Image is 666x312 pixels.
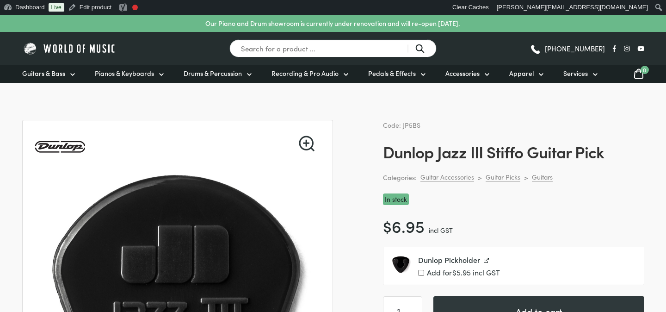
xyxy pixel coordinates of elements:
[34,120,86,173] img: Dunlop Manufacturing
[271,69,339,78] span: Recording & Pro Audio
[509,69,534,78] span: Apparel
[49,3,64,12] a: Live
[420,173,474,181] a: Guitar Accessories
[229,39,437,57] input: Search for a product ...
[563,69,588,78] span: Services
[383,214,425,237] bdi: 6.95
[95,69,154,78] span: Pianos & Keyboards
[383,193,409,205] p: In stock
[532,173,553,181] a: Guitars
[418,255,480,265] span: Dunlop Pickholder
[624,270,666,312] iframe: Chat with our support team
[299,136,314,151] a: View full-screen image gallery
[383,172,417,183] span: Categories:
[184,69,242,78] span: Drums & Percussion
[368,69,416,78] span: Pedals & Effects
[391,255,411,275] img: Dunlop-Black-Pickholders
[383,214,392,237] span: $
[478,173,482,181] div: >
[22,41,117,56] img: World of Music
[641,66,649,74] span: 0
[486,173,520,181] a: Guitar Picks
[530,42,605,56] a: [PHONE_NUMBER]
[205,19,460,28] p: Our Piano and Drum showroom is currently under renovation and will re-open [DATE].
[452,267,456,277] span: $
[473,267,500,277] span: incl GST
[383,120,420,130] span: Code: JP5BS
[524,173,528,181] div: >
[445,69,480,78] span: Accessories
[429,225,453,235] span: incl GST
[383,142,644,161] h1: Dunlop Jazz III Stiffo Guitar Pick
[418,268,636,277] label: Add for
[452,267,471,277] span: 5.95
[22,69,65,78] span: Guitars & Bass
[545,45,605,52] span: [PHONE_NUMBER]
[418,270,424,276] input: Add for$5.95 incl GST
[132,5,138,10] div: Needs improvement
